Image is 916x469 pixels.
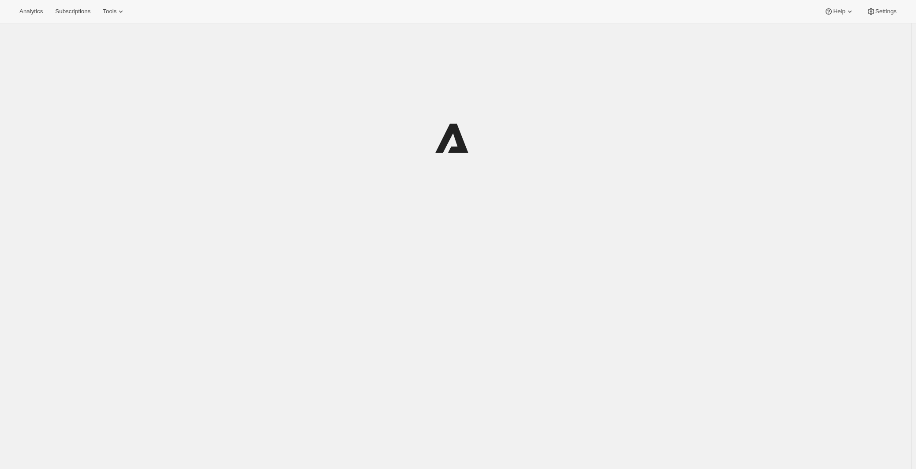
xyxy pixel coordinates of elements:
span: Help [833,8,845,15]
span: Settings [875,8,897,15]
button: Analytics [14,5,48,18]
span: Subscriptions [55,8,90,15]
span: Tools [103,8,116,15]
button: Help [819,5,859,18]
button: Tools [97,5,131,18]
span: Analytics [19,8,43,15]
button: Settings [861,5,902,18]
button: Subscriptions [50,5,96,18]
